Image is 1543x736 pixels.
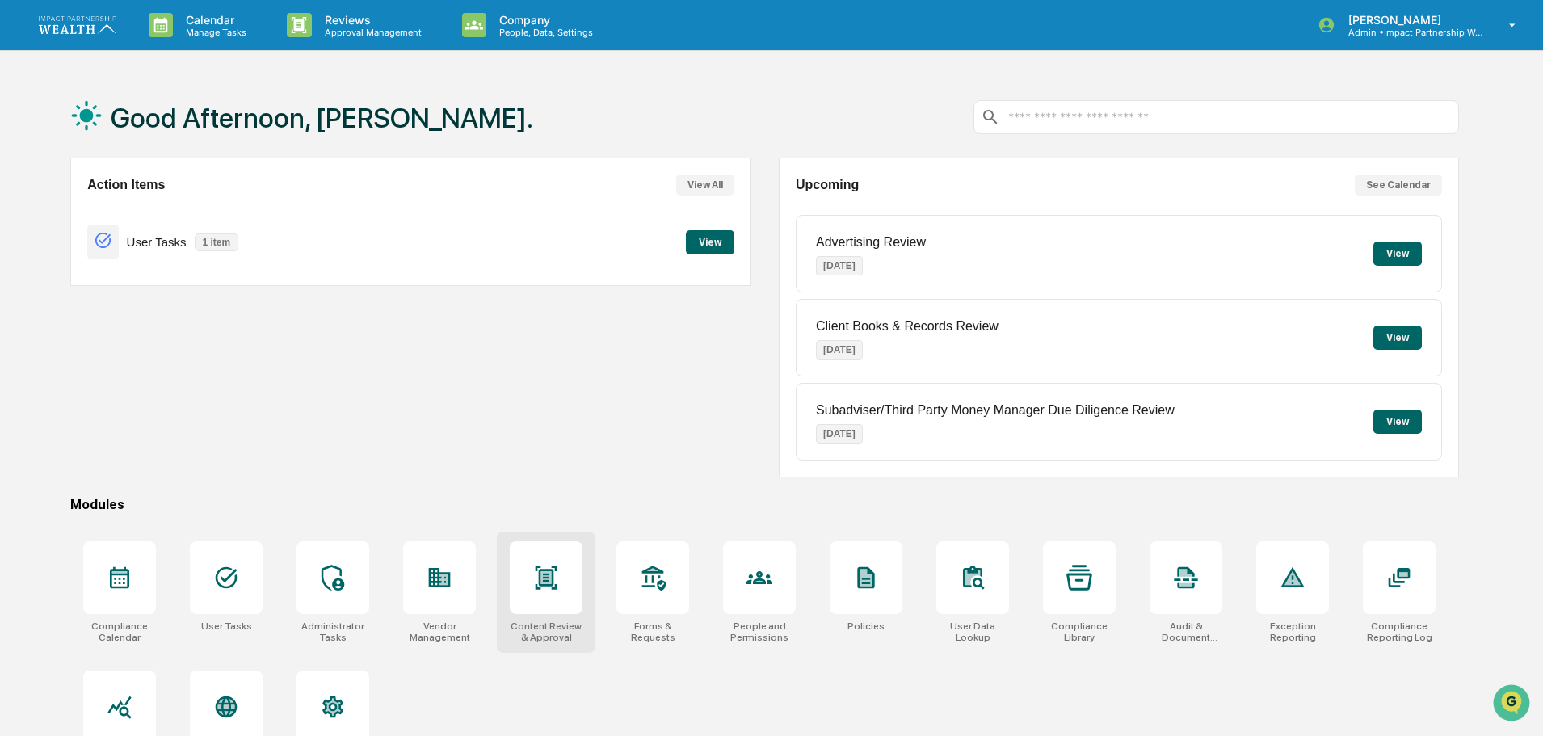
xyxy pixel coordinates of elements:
[1335,27,1486,38] p: Admin • Impact Partnership Wealth
[143,220,176,233] span: [DATE]
[1150,620,1222,643] div: Audit & Document Logs
[1373,326,1422,350] button: View
[1335,13,1486,27] p: [PERSON_NAME]
[87,178,165,192] h2: Action Items
[676,175,734,196] button: View All
[723,620,796,643] div: People and Permissions
[10,324,111,353] a: 🖐️Preclearance
[312,27,430,38] p: Approval Management
[686,230,734,254] button: View
[134,263,140,276] span: •
[16,248,42,274] img: Jack Rasmussen
[816,235,926,250] p: Advertising Review
[16,332,29,345] div: 🖐️
[1043,620,1116,643] div: Compliance Library
[70,497,1459,512] div: Modules
[161,401,196,413] span: Pylon
[275,128,294,148] button: Start new chat
[201,620,252,632] div: User Tasks
[1373,242,1422,266] button: View
[133,330,200,347] span: Attestations
[32,361,102,377] span: Data Lookup
[50,263,131,276] span: [PERSON_NAME]
[1491,683,1535,726] iframe: Open customer support
[34,124,63,153] img: 8933085812038_c878075ebb4cc5468115_72.jpg
[296,620,369,643] div: Administrator Tasks
[173,13,254,27] p: Calendar
[39,16,116,33] img: logo
[195,233,239,251] p: 1 item
[1363,620,1436,643] div: Compliance Reporting Log
[173,27,254,38] p: Manage Tasks
[32,221,45,233] img: 1746055101610-c473b297-6a78-478c-a979-82029cc54cd1
[312,13,430,27] p: Reviews
[403,620,476,643] div: Vendor Management
[1373,410,1422,434] button: View
[127,235,187,249] p: User Tasks
[936,620,1009,643] div: User Data Lookup
[1256,620,1329,643] div: Exception Reporting
[50,220,131,233] span: [PERSON_NAME]
[616,620,689,643] div: Forms & Requests
[816,340,863,360] p: [DATE]
[32,330,104,347] span: Preclearance
[16,124,45,153] img: 1746055101610-c473b297-6a78-478c-a979-82029cc54cd1
[1355,175,1442,196] button: See Calendar
[486,13,601,27] p: Company
[117,332,130,345] div: 🗄️
[816,403,1175,418] p: Subadviser/Third Party Money Manager Due Diligence Review
[816,256,863,275] p: [DATE]
[816,319,999,334] p: Client Books & Records Review
[114,400,196,413] a: Powered byPylon
[486,27,601,38] p: People, Data, Settings
[73,124,265,140] div: Start new chat
[111,324,207,353] a: 🗄️Attestations
[686,233,734,249] a: View
[16,204,42,230] img: Jack Rasmussen
[10,355,108,384] a: 🔎Data Lookup
[16,363,29,376] div: 🔎
[847,620,885,632] div: Policies
[510,620,582,643] div: Content Review & Approval
[111,102,533,134] h1: Good Afternoon, [PERSON_NAME].
[796,178,859,192] h2: Upcoming
[32,264,45,277] img: 1746055101610-c473b297-6a78-478c-a979-82029cc54cd1
[143,263,176,276] span: [DATE]
[134,220,140,233] span: •
[16,34,294,60] p: How can we help?
[816,424,863,444] p: [DATE]
[73,140,222,153] div: We're available if you need us!
[250,176,294,196] button: See all
[16,179,108,192] div: Past conversations
[83,620,156,643] div: Compliance Calendar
